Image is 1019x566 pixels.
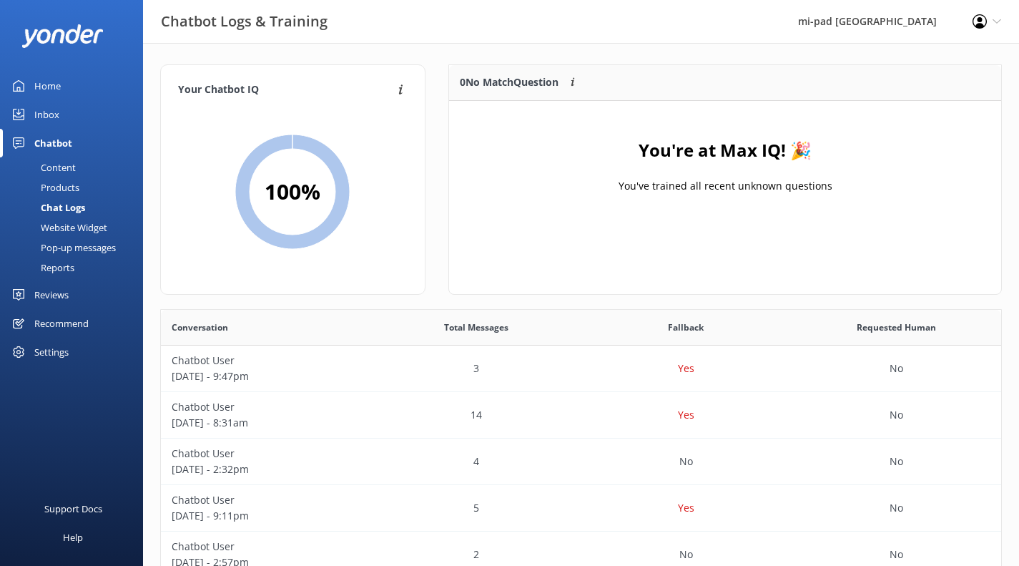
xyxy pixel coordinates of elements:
p: Chatbot User [172,492,360,508]
div: Recommend [34,309,89,338]
p: Yes [678,407,694,423]
p: You've trained all recent unknown questions [618,178,832,194]
p: Yes [678,361,694,376]
p: 2 [473,547,479,562]
div: Content [9,157,76,177]
p: No [890,500,903,516]
a: Pop-up messages [9,238,143,258]
div: Settings [34,338,69,366]
div: grid [449,101,1001,244]
div: Chatbot [34,129,72,157]
p: Chatbot User [172,353,360,369]
a: Content [9,157,143,177]
div: Reviews [34,280,69,309]
p: No [679,454,693,469]
img: yonder-white-logo.png [21,24,104,48]
a: Reports [9,258,143,278]
p: No [890,407,903,423]
p: [DATE] - 9:47pm [172,369,360,384]
div: row [161,439,1001,485]
div: Chat Logs [9,197,85,218]
a: Products [9,177,143,197]
p: Yes [678,500,694,516]
p: 3 [473,361,479,376]
div: row [161,346,1001,392]
p: Chatbot User [172,399,360,415]
h3: Chatbot Logs & Training [161,10,328,33]
div: Reports [9,258,74,278]
div: Home [34,72,61,100]
p: [DATE] - 9:11pm [172,508,360,524]
div: Support Docs [44,494,102,523]
span: Requested Human [857,321,936,334]
p: 14 [471,407,482,423]
div: Pop-up messages [9,238,116,258]
span: Total Messages [444,321,508,334]
div: row [161,392,1001,439]
p: No [890,547,903,562]
p: 5 [473,500,479,516]
p: 4 [473,454,479,469]
div: row [161,485,1001,532]
p: No [679,547,693,562]
p: [DATE] - 2:32pm [172,462,360,477]
p: No [890,454,903,469]
a: Website Widget [9,218,143,238]
h4: Your Chatbot IQ [178,82,394,98]
div: Inbox [34,100,59,129]
p: Chatbot User [172,446,360,462]
a: Chat Logs [9,197,143,218]
h2: 100 % [265,175,320,209]
p: [DATE] - 8:31am [172,415,360,431]
div: Products [9,177,79,197]
p: Chatbot User [172,539,360,555]
h4: You're at Max IQ! 🎉 [639,137,812,164]
span: Fallback [668,321,704,334]
div: Website Widget [9,218,107,238]
div: Help [63,523,83,552]
p: 0 No Match Question [460,74,558,90]
span: Conversation [172,321,228,334]
p: No [890,361,903,376]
